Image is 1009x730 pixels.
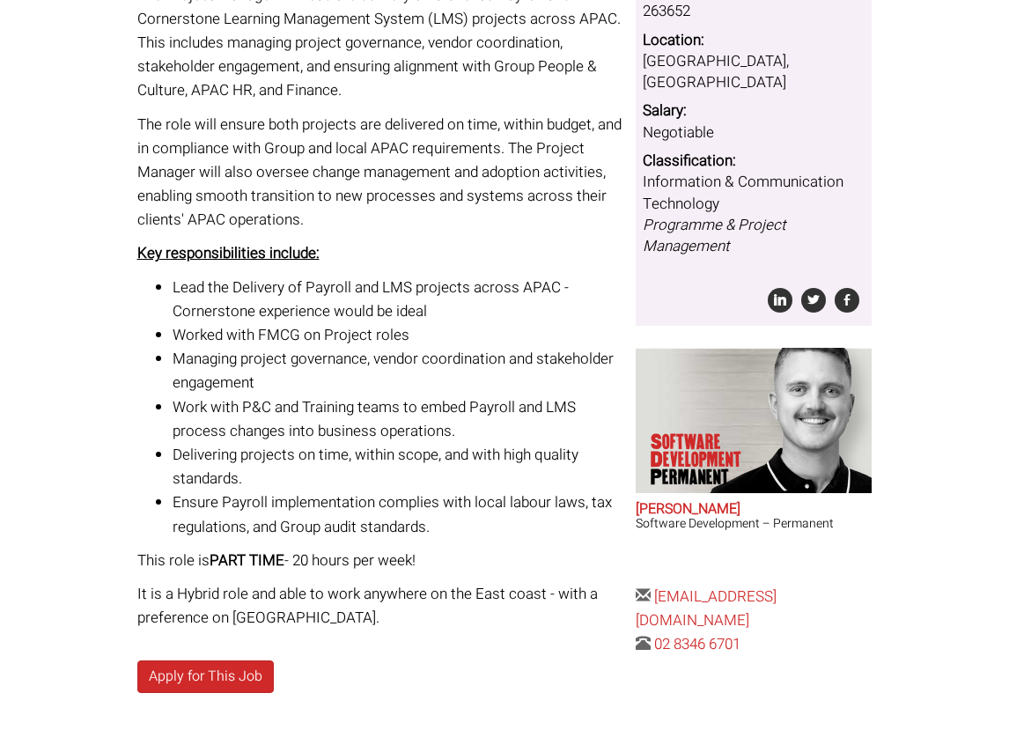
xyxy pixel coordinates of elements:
dt: Salary: [643,100,865,122]
dd: [GEOGRAPHIC_DATA], [GEOGRAPHIC_DATA] [643,51,865,94]
h2: [PERSON_NAME] [636,502,872,518]
li: Delivering projects on time, within scope, and with high quality standards. [173,443,623,490]
p: It is a Hybrid role and able to work anywhere on the East coast - with a preference on [GEOGRAPHI... [137,582,623,630]
strong: PART TIME [210,549,284,571]
li: Work with P&C and Training teams to embed Payroll and LMS process changes into business operations. [173,395,623,443]
dt: Classification: [643,151,865,172]
dt: Location: [643,30,865,51]
li: Worked with FMCG on Project roles [173,323,623,347]
i: Programme & Project Management [643,214,785,257]
img: Sam Williamson does Software Development Permanent [703,348,872,493]
li: Ensure Payroll implementation complies with local labour laws, tax regulations, and Group audit s... [173,490,623,538]
dd: Information & Communication Technology [643,172,865,257]
a: [EMAIL_ADDRESS][DOMAIN_NAME] [636,586,777,631]
p: Software Development [651,433,786,486]
dd: 263652 [643,1,865,22]
a: 02 8346 6701 [654,633,740,655]
a: Apply for This Job [137,660,274,693]
h3: Software Development – Permanent [636,517,872,530]
p: The role will ensure both projects are delivered on time, within budget, and in compliance with G... [137,113,623,232]
dd: Negotiable [643,122,865,144]
strong: Key responsibilities include: [137,242,320,264]
li: Managing project governance, vendor coordination and stakeholder engagement [173,347,623,394]
span: Permanent [651,468,786,486]
li: Lead the Delivery of Payroll and LMS projects across APAC - Cornerstone experience would be ideal [173,276,623,323]
p: This role is - 20 hours per week! [137,549,623,572]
